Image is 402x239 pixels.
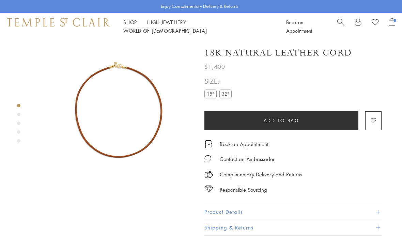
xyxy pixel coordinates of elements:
img: icon_sourcing.svg [204,186,213,192]
a: Open Shopping Bag [389,18,395,35]
button: Product Details [204,204,382,220]
span: $1,400 [204,62,225,71]
div: Contact an Ambassador [220,155,275,163]
img: Temple St. Clair [7,18,110,26]
img: icon_delivery.svg [204,170,213,179]
a: World of [DEMOGRAPHIC_DATA]World of [DEMOGRAPHIC_DATA] [123,27,207,34]
a: ShopShop [123,19,137,26]
span: Add to bag [264,117,299,124]
img: MessageIcon-01_2.svg [204,155,211,162]
p: Complimentary Delivery and Returns [220,170,302,179]
nav: Main navigation [123,18,271,35]
p: Enjoy Complimentary Delivery & Returns [161,3,238,10]
a: Book an Appointment [220,140,268,148]
a: View Wishlist [372,18,378,28]
button: Add to bag [204,111,358,130]
label: 32" [219,90,232,98]
h1: 18K Natural Leather Cord [204,47,352,59]
a: Search [337,18,344,35]
button: Shipping & Returns [204,220,382,235]
a: High JewelleryHigh Jewellery [147,19,186,26]
span: SIZE: [204,76,234,87]
img: N00001-NAT18 [44,40,194,190]
div: Product gallery navigation [17,102,20,148]
iframe: Gorgias live chat messenger [368,207,395,232]
img: icon_appointment.svg [204,140,213,148]
a: Book an Appointment [286,19,312,34]
label: 18" [204,90,217,98]
div: Responsible Sourcing [220,186,267,194]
